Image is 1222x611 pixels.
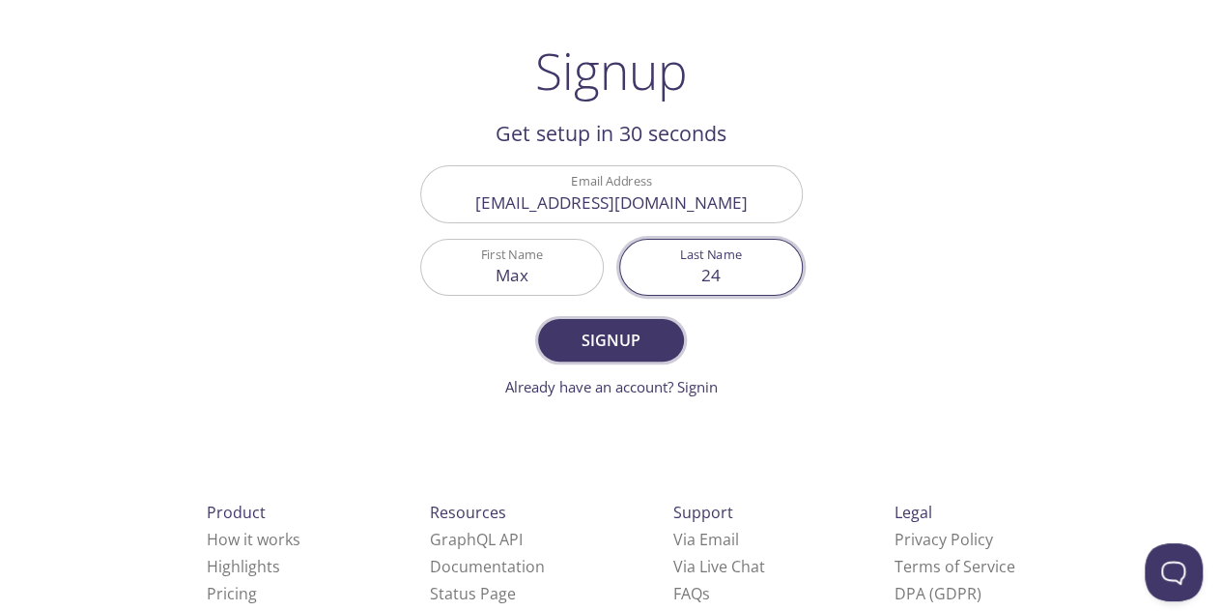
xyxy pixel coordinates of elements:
a: Via Live Chat [673,556,765,577]
span: Legal [895,502,932,523]
button: Signup [538,319,683,362]
h2: Get setup in 30 seconds [420,117,803,150]
a: Terms of Service [895,556,1015,577]
iframe: Help Scout Beacon - Open [1145,543,1203,601]
span: s [702,583,710,604]
a: Via Email [673,529,739,550]
a: GraphQL API [430,529,523,550]
span: Support [673,502,733,523]
a: Documentation [430,556,545,577]
a: How it works [207,529,300,550]
a: Already have an account? Signin [505,377,718,396]
span: Product [207,502,266,523]
a: Privacy Policy [895,529,993,550]
a: DPA (GDPR) [895,583,981,604]
span: Signup [559,327,662,354]
span: Resources [430,502,506,523]
a: FAQ [673,583,710,604]
a: Pricing [207,583,257,604]
h1: Signup [535,42,688,100]
a: Status Page [430,583,516,604]
a: Highlights [207,556,280,577]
